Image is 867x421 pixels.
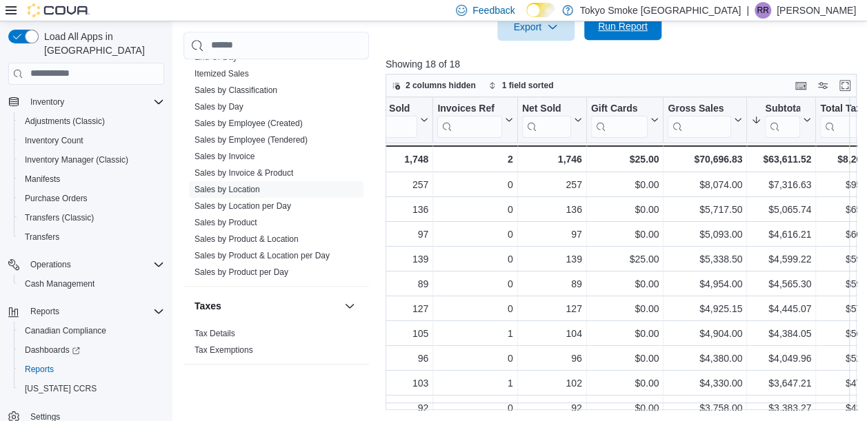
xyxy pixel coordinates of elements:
a: Inventory Manager (Classic) [19,152,134,168]
div: 1 [437,375,512,391]
div: 0 [437,226,512,243]
a: Sales by Day [195,101,243,111]
div: 0 [437,400,512,416]
div: 0 [437,176,512,193]
button: Invoices Sold [348,102,428,137]
div: 0 [437,276,512,292]
span: Dashboards [25,345,80,356]
div: 0 [437,201,512,218]
div: $25.00 [591,151,659,167]
a: Itemized Sales [195,68,249,78]
div: $4,565.30 [751,276,811,292]
div: $4,049.96 [751,350,811,367]
span: Sales by Day [195,101,243,112]
div: 257 [348,176,428,193]
button: Enter fullscreen [837,77,853,94]
a: [US_STATE] CCRS [19,380,102,397]
button: Subtotal [751,102,811,137]
div: $3,647.21 [751,375,811,391]
span: Sales by Product [195,216,257,227]
div: 136 [522,201,582,218]
span: Export [506,13,566,41]
a: Sales by Invoice & Product [195,167,293,177]
span: Load All Apps in [GEOGRAPHIC_DATA] [39,30,164,57]
div: $5,065.74 [751,201,811,218]
div: 0 [437,350,512,367]
span: Sales by Product & Location per Day [195,249,330,260]
span: Cash Management [25,278,94,289]
button: Reports [3,302,170,321]
span: Tax Exemptions [195,344,253,355]
span: Canadian Compliance [25,325,106,336]
button: Inventory [3,92,170,112]
button: Operations [3,255,170,274]
a: Sales by Product & Location per Day [195,250,330,260]
span: Sales by Location per Day [195,200,291,211]
span: Sales by Employee (Created) [195,117,303,128]
div: 0 [437,300,512,317]
a: Dashboards [14,340,170,360]
button: Taxes [195,298,339,312]
a: Adjustments (Classic) [19,113,110,130]
div: Invoices Ref [437,102,501,137]
div: $4,925.15 [668,300,742,317]
span: Inventory Manager (Classic) [25,154,128,165]
div: $4,380.00 [668,350,742,367]
span: Cash Management [19,276,164,292]
div: $0.00 [591,201,659,218]
button: [US_STATE] CCRS [14,379,170,398]
div: 136 [348,201,428,218]
a: Cash Management [19,276,100,292]
a: Sales by Location per Day [195,201,291,210]
button: Export [497,13,575,41]
span: Sales by Location [195,183,260,194]
div: Invoices Sold [348,102,417,115]
button: Net Sold [522,102,582,137]
div: $0.00 [591,226,659,243]
span: Adjustments (Classic) [19,113,164,130]
div: 96 [348,350,428,367]
span: Transfers [25,232,59,243]
div: 2 [437,151,512,167]
span: Reports [30,306,59,317]
a: Dashboards [19,342,86,358]
div: Subtotal [765,102,800,115]
button: Transfers [14,227,170,247]
button: Inventory Manager (Classic) [14,150,170,170]
span: Sales by Invoice [195,150,255,161]
button: Keyboard shortcuts [793,77,809,94]
p: | [746,2,749,19]
a: Sales by Product per Day [195,267,288,276]
span: Purchase Orders [19,190,164,207]
div: 1 [437,325,512,342]
div: 92 [348,400,428,416]
div: 1,746 [522,151,582,167]
a: Purchase Orders [19,190,93,207]
div: Net Sold [522,102,571,115]
div: 104 [522,325,582,342]
div: $4,954.00 [668,276,742,292]
div: $4,384.05 [751,325,811,342]
button: Gross Sales [668,102,742,137]
div: $0.00 [591,176,659,193]
a: Sales by Product [195,217,257,227]
a: Sales by Classification [195,85,277,94]
button: Canadian Compliance [14,321,170,340]
span: Reports [25,303,164,320]
p: [PERSON_NAME] [777,2,856,19]
div: Subtotal [765,102,800,137]
a: Canadian Compliance [19,322,112,339]
div: $0.00 [591,276,659,292]
div: 1,748 [348,151,428,167]
button: Cash Management [14,274,170,294]
a: Manifests [19,171,66,187]
input: Dark Mode [526,3,555,17]
div: $70,696.83 [668,151,742,167]
a: Sales by Invoice [195,151,255,161]
p: Showing 18 of 18 [386,57,861,71]
span: RR [757,2,768,19]
div: Invoices Sold [348,102,417,137]
span: Manifests [25,174,60,185]
div: 139 [522,251,582,267]
div: $4,904.00 [668,325,742,342]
